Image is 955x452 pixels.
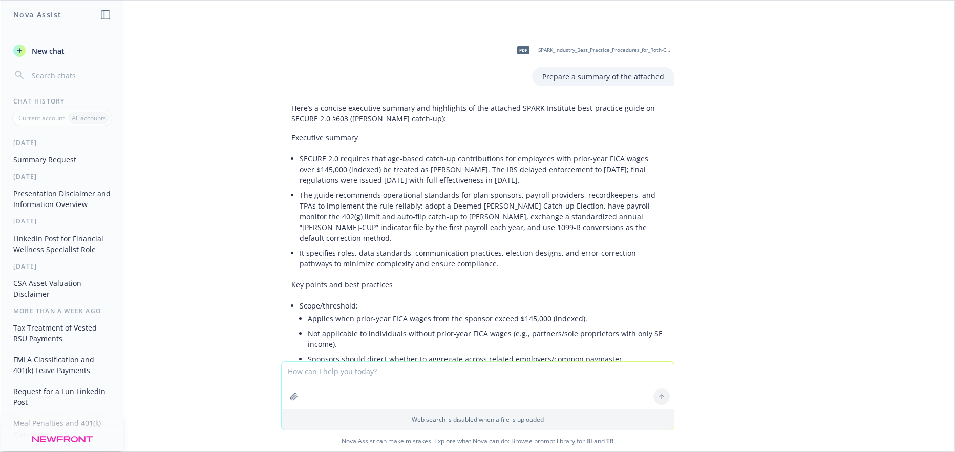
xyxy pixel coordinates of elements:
[542,71,664,82] p: Prepare a summary of the attached
[30,68,111,83] input: Search chats
[586,437,592,445] a: BI
[291,132,664,143] p: Executive summary
[9,151,115,168] button: Summary Request
[300,300,664,311] p: Scope/threshold:
[9,275,115,302] button: CSA Asset Valuation Disclaimer
[538,47,672,53] span: SPARK_Industry_Best_Practice_Procedures_for_Roth-Catch-Up-9-18-2025.pdf
[1,97,123,106] div: Chat History
[13,9,61,20] h1: Nova Assist
[1,172,123,181] div: [DATE]
[1,138,123,147] div: [DATE]
[308,311,664,326] li: Applies when prior-year FICA wages from the sponsor exceed $145,000 (indexed).
[9,383,115,410] button: Request for a Fun LinkedIn Post
[308,326,664,352] li: Not applicable to individuals without prior-year FICA wages (e.g., partners/sole proprietors with...
[18,114,65,122] p: Current account
[308,352,664,366] li: Sponsors should direct whether to aggregate across related employers/common paymaster.
[1,262,123,271] div: [DATE]
[288,415,668,424] p: Web search is disabled when a file is uploaded
[1,306,123,315] div: More than a week ago
[606,437,614,445] a: TR
[30,46,65,56] span: New chat
[9,415,115,442] button: Meal Penalties and 401(k) Plan Wages
[300,245,664,271] li: It specifies roles, data standards, communication practices, election designs, and error-correcti...
[300,188,664,245] li: The guide recommends operational standards for plan sponsors, payroll providers, recordkeepers, a...
[9,42,115,60] button: New chat
[5,430,950,451] span: Nova Assist can make mistakes. Explore what Nova can do: Browse prompt library for and
[9,185,115,213] button: Presentation Disclaimer and Information Overview
[9,319,115,347] button: Tax Treatment of Vested RSU Payments
[9,351,115,379] button: FMLA Classification and 401(k) Leave Payments
[517,46,529,54] span: pdf
[291,102,664,124] p: Here’s a concise executive summary and highlights of the attached SPARK Institute best-practice g...
[511,37,674,63] div: pdfSPARK_Industry_Best_Practice_Procedures_for_Roth-Catch-Up-9-18-2025.pdf
[1,217,123,225] div: [DATE]
[300,151,664,188] li: SECURE 2.0 requires that age-based catch-up contributions for employees with prior-year FICA wage...
[9,230,115,258] button: LinkedIn Post for Financial Wellness Specialist Role
[72,114,106,122] p: All accounts
[291,279,664,290] p: Key points and best practices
